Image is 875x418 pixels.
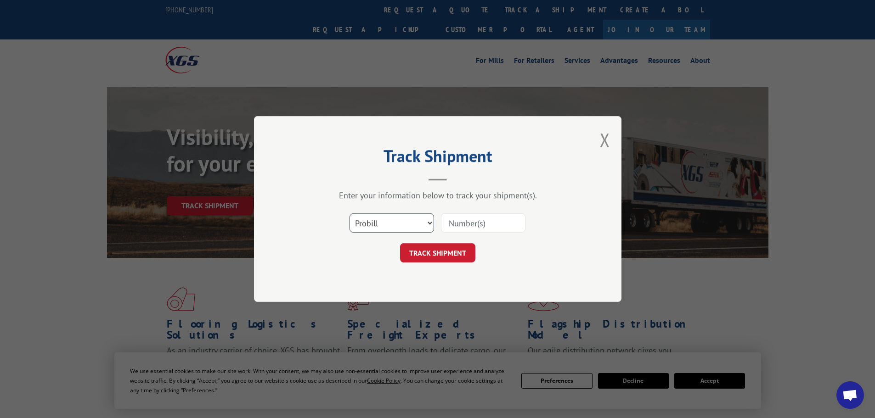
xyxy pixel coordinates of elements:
[441,213,525,233] input: Number(s)
[600,128,610,152] button: Close modal
[836,381,864,409] div: Open chat
[300,190,576,201] div: Enter your information below to track your shipment(s).
[400,243,475,262] button: TRACK SHIPMENT
[300,150,576,167] h2: Track Shipment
